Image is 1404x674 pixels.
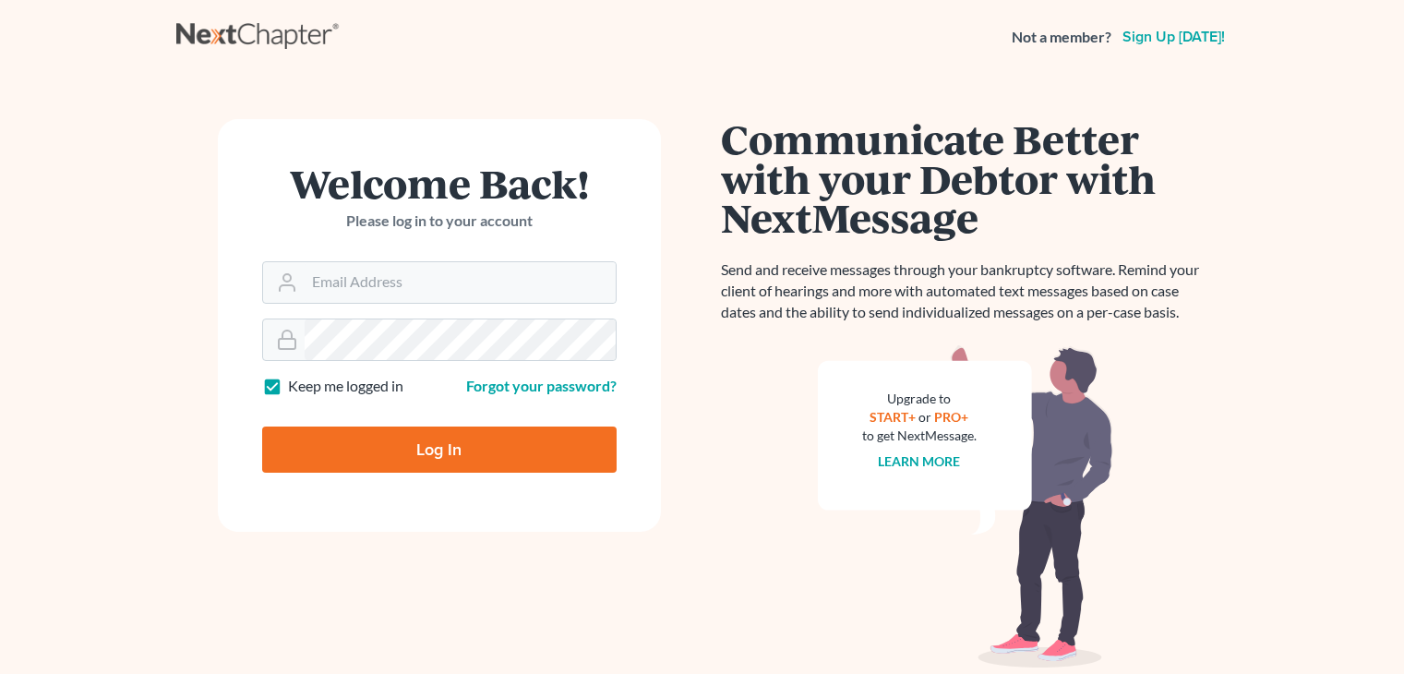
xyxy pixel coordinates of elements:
span: or [918,409,931,425]
label: Keep me logged in [288,376,403,397]
input: Log In [262,427,617,473]
div: Upgrade to [862,390,977,408]
h1: Communicate Better with your Debtor with NextMessage [721,119,1210,237]
a: Forgot your password? [466,377,617,394]
a: Learn more [878,453,960,469]
a: PRO+ [934,409,968,425]
p: Send and receive messages through your bankruptcy software. Remind your client of hearings and mo... [721,259,1210,323]
p: Please log in to your account [262,211,617,232]
input: Email Address [305,262,616,303]
a: START+ [870,409,916,425]
img: nextmessage_bg-59042aed3d76b12b5cd301f8e5b87938c9018125f34e5fa2b7a6b67550977c72.svg [818,345,1113,668]
div: to get NextMessage. [862,427,977,445]
strong: Not a member? [1012,27,1111,48]
a: Sign up [DATE]! [1119,30,1229,44]
h1: Welcome Back! [262,163,617,203]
